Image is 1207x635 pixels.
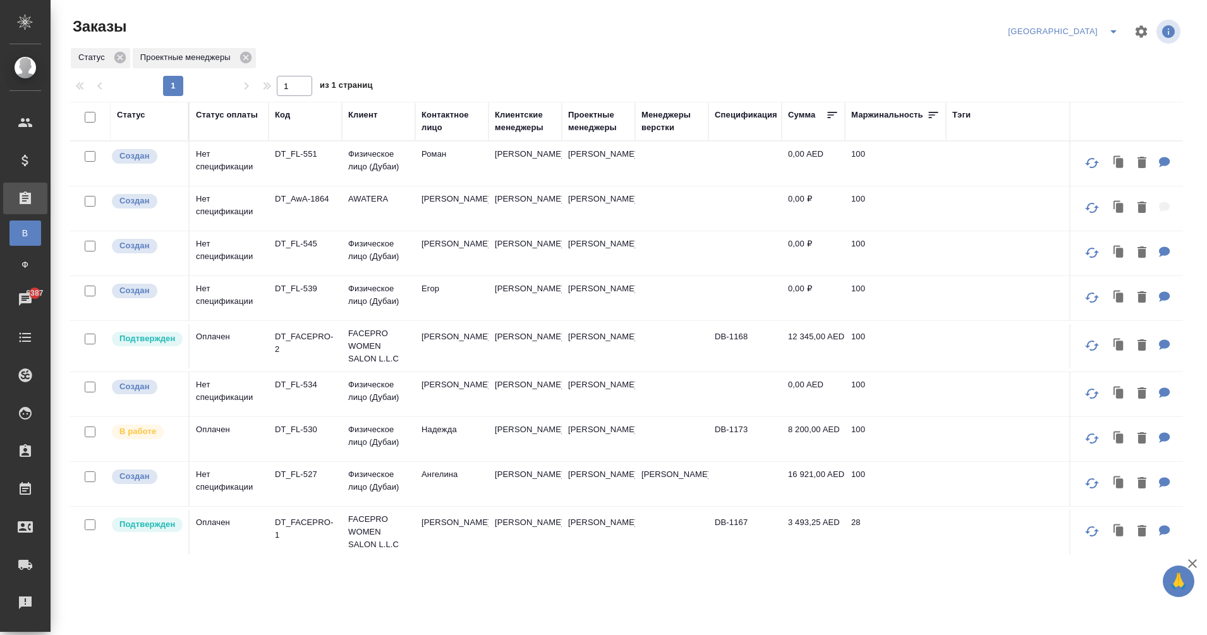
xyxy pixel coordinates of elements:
[1077,148,1107,178] button: Обновить
[1107,240,1131,266] button: Клонировать
[78,51,109,64] p: Статус
[782,276,845,320] td: 0,00 ₽
[562,324,635,368] td: [PERSON_NAME]
[119,150,150,162] p: Создан
[415,231,488,275] td: [PERSON_NAME]
[1153,285,1177,311] button: Для КМ: от КВ получение визы
[9,252,41,277] a: Ф
[782,142,845,186] td: 0,00 AED
[275,516,336,541] p: DT_FACEPRO-1
[348,468,409,493] p: Физическое лицо (Дубаи)
[1107,471,1131,497] button: Клонировать
[845,231,946,275] td: 100
[16,227,35,239] span: В
[708,510,782,554] td: DB-1167
[1077,423,1107,454] button: Обновить
[495,109,555,134] div: Клиентские менеджеры
[562,417,635,461] td: [PERSON_NAME]
[788,109,815,121] div: Сумма
[715,109,777,121] div: Спецификация
[488,186,562,231] td: [PERSON_NAME]
[1107,381,1131,407] button: Клонировать
[782,417,845,461] td: 8 200,00 AED
[275,378,336,391] p: DT_FL-534
[1077,193,1107,223] button: Обновить
[16,258,35,271] span: Ф
[190,324,269,368] td: Оплачен
[1005,21,1126,42] div: split button
[782,372,845,416] td: 0,00 AED
[1131,195,1153,221] button: Удалить
[845,372,946,416] td: 100
[1153,150,1177,176] button: Для КМ: от КВ: помогаете ли с документами по оформлению резидентских виз, эмирейтс айди и прочего...
[845,510,946,554] td: 28
[415,324,488,368] td: [PERSON_NAME]
[1156,20,1183,44] span: Посмотреть информацию
[1107,333,1131,359] button: Клонировать
[196,109,258,121] div: Статус оплаты
[119,284,150,297] p: Создан
[415,462,488,506] td: Ангелина
[1131,471,1153,497] button: Удалить
[140,51,235,64] p: Проектные менеджеры
[782,186,845,231] td: 0,00 ₽
[111,516,182,533] div: Выставляет КМ после уточнения всех необходимых деталей и получения согласия клиента на запуск. С ...
[845,417,946,461] td: 100
[1131,150,1153,176] button: Удалить
[348,423,409,449] p: Физическое лицо (Дубаи)
[133,48,256,68] div: Проектные менеджеры
[70,16,126,37] span: Заказы
[568,109,629,134] div: Проектные менеджеры
[1107,150,1131,176] button: Клонировать
[1077,282,1107,313] button: Обновить
[1131,426,1153,452] button: Удалить
[782,324,845,368] td: 12 345,00 AED
[488,510,562,554] td: [PERSON_NAME]
[641,109,702,134] div: Менеджеры верстки
[1077,516,1107,547] button: Обновить
[1131,519,1153,545] button: Удалить
[117,109,145,121] div: Статус
[782,510,845,554] td: 3 493,25 AED
[488,324,562,368] td: [PERSON_NAME]
[1153,519,1177,545] button: Для КМ: Легализация диплома для сотрудницы Алия
[1131,333,1153,359] button: Удалить
[275,193,336,205] p: DT_AwA-1864
[190,372,269,416] td: Нет спецификации
[1131,381,1153,407] button: Удалить
[190,462,269,506] td: Нет спецификации
[275,238,336,250] p: DT_FL-545
[415,372,488,416] td: [PERSON_NAME]
[415,142,488,186] td: Роман
[119,425,156,438] p: В работе
[562,372,635,416] td: [PERSON_NAME]
[1077,330,1107,361] button: Обновить
[422,109,482,134] div: Контактное лицо
[1153,471,1177,497] button: Для КМ: от КВ: легализация уставных документов для России 1 Легализация в дубае 2 верстка перевод...
[119,470,150,483] p: Создан
[562,186,635,231] td: [PERSON_NAME]
[111,193,182,210] div: Выставляется автоматически при создании заказа
[111,148,182,165] div: Выставляется автоматически при создании заказа
[845,462,946,506] td: 100
[111,468,182,485] div: Выставляется автоматически при создании заказа
[415,186,488,231] td: [PERSON_NAME]
[348,513,409,551] p: FACEPRO WOMEN SALON L.L.C
[119,239,150,252] p: Создан
[348,282,409,308] p: Физическое лицо (Дубаи)
[348,148,409,173] p: Физическое лицо (Дубаи)
[562,462,635,506] td: [PERSON_NAME]
[488,462,562,506] td: [PERSON_NAME]
[275,330,336,356] p: DT_FACEPRO-2
[1131,240,1153,266] button: Удалить
[562,510,635,554] td: [PERSON_NAME]
[71,48,130,68] div: Статус
[111,238,182,255] div: Выставляется автоматически при создании заказа
[1153,381,1177,407] button: Для КМ: SOK BEAUTY FZ LLC последний въезд был 10 июня 2024 года айди действует до января 2026 год...
[1077,468,1107,499] button: Обновить
[845,186,946,231] td: 100
[190,276,269,320] td: Нет спецификации
[275,468,336,481] p: DT_FL-527
[348,109,377,121] div: Клиент
[3,284,47,315] a: 6387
